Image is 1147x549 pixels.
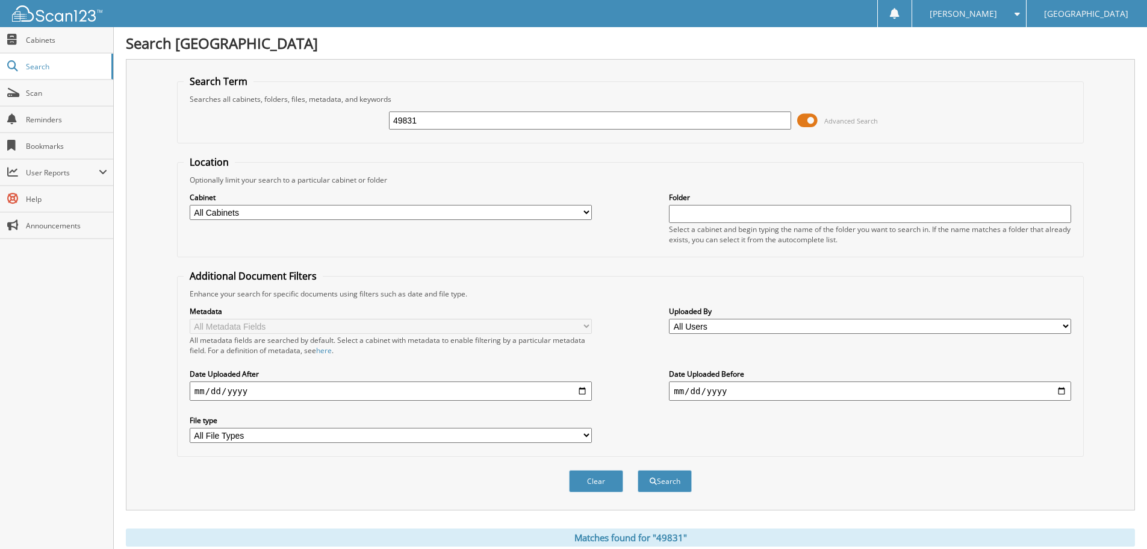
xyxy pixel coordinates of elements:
[638,470,692,492] button: Search
[26,61,105,72] span: Search
[126,529,1135,547] div: Matches found for "49831"
[190,192,592,202] label: Cabinet
[316,345,332,356] a: here
[184,175,1077,185] div: Optionally limit your search to a particular cabinet or folder
[1044,10,1128,17] span: [GEOGRAPHIC_DATA]
[26,115,107,125] span: Reminders
[184,269,323,283] legend: Additional Document Filters
[669,306,1071,316] label: Uploaded By
[184,289,1077,299] div: Enhance your search for specific documents using filters such as date and file type.
[824,116,878,125] span: Advanced Search
[26,168,99,178] span: User Reports
[190,415,592,425] label: File type
[26,88,107,98] span: Scan
[190,381,592,401] input: start
[930,10,997,17] span: [PERSON_NAME]
[669,381,1071,401] input: end
[184,75,253,88] legend: Search Term
[190,369,592,379] label: Date Uploaded After
[26,141,107,151] span: Bookmarks
[126,33,1135,53] h1: Search [GEOGRAPHIC_DATA]
[190,306,592,316] label: Metadata
[184,155,235,169] legend: Location
[669,192,1071,202] label: Folder
[26,221,107,231] span: Announcements
[184,94,1077,104] div: Searches all cabinets, folders, files, metadata, and keywords
[190,335,592,356] div: All metadata fields are searched by default. Select a cabinet with metadata to enable filtering b...
[669,224,1071,245] div: Select a cabinet and begin typing the name of the folder you want to search in. If the name match...
[669,369,1071,379] label: Date Uploaded Before
[26,35,107,45] span: Cabinets
[569,470,623,492] button: Clear
[26,194,107,204] span: Help
[12,5,102,22] img: scan123-logo-white.svg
